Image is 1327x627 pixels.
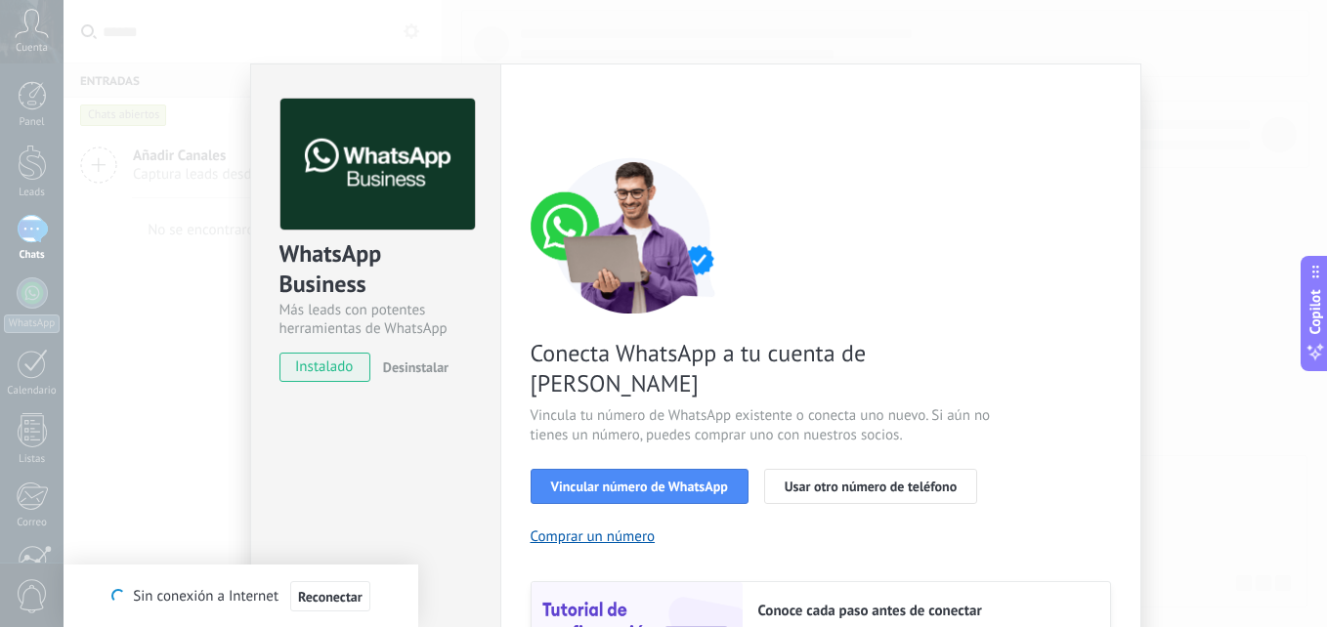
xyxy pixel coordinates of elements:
div: Más leads con potentes herramientas de WhatsApp [279,301,472,338]
img: logo_main.png [280,99,475,230]
span: Usar otro número de teléfono [785,480,957,493]
span: Conecta WhatsApp a tu cuenta de [PERSON_NAME] [531,338,996,398]
button: Desinstalar [375,353,449,382]
span: instalado [280,353,369,382]
button: Reconectar [290,581,370,612]
span: Vincular número de WhatsApp [551,480,728,493]
img: connect number [531,157,736,313]
button: Comprar un número [531,527,656,546]
div: WhatsApp Business [279,238,472,301]
button: Vincular número de WhatsApp [531,469,749,504]
span: Desinstalar [383,358,449,376]
h2: Conoce cada paso antes de conectar [758,602,1091,620]
span: Reconectar [298,590,363,604]
span: Copilot [1306,290,1325,335]
div: Sin conexión a Internet [111,580,369,612]
button: Usar otro número de teléfono [764,469,977,504]
span: Vincula tu número de WhatsApp existente o conecta uno nuevo. Si aún no tienes un número, puedes c... [531,406,996,445]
